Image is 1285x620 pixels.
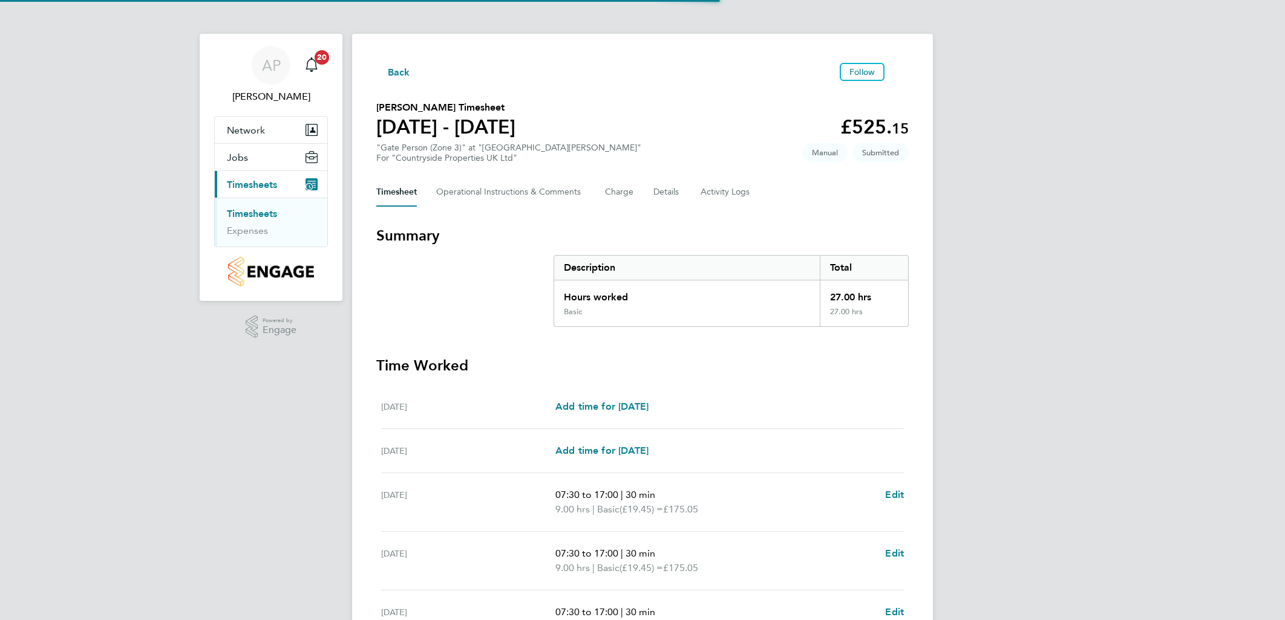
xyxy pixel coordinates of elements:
[214,257,328,286] a: Go to home page
[376,226,909,245] h3: Summary
[653,178,681,207] button: Details
[592,503,595,515] span: |
[388,65,410,80] span: Back
[820,307,908,326] div: 27.00 hrs
[555,444,649,458] a: Add time for [DATE]
[802,143,848,163] span: This timesheet was manually created.
[620,562,663,573] span: (£19.45) =
[852,143,909,163] span: This timesheet is Submitted.
[885,488,904,502] a: Edit
[701,178,751,207] button: Activity Logs
[376,115,515,139] h1: [DATE] - [DATE]
[849,66,875,77] span: Follow
[820,256,908,280] div: Total
[555,503,590,515] span: 9.00 hrs
[200,34,342,301] nav: Main navigation
[626,606,655,618] span: 30 min
[663,503,698,515] span: £175.05
[885,546,904,561] a: Edit
[262,57,281,73] span: AP
[621,606,623,618] span: |
[889,69,909,75] button: Timesheets Menu
[376,64,410,79] button: Back
[376,143,641,163] div: "Gate Person (Zone 3)" at "[GEOGRAPHIC_DATA][PERSON_NAME]"
[381,546,555,575] div: [DATE]
[597,561,620,575] span: Basic
[621,489,623,500] span: |
[820,280,908,307] div: 27.00 hrs
[626,489,655,500] span: 30 min
[227,124,265,136] span: Network
[263,315,296,326] span: Powered by
[597,502,620,517] span: Basic
[381,488,555,517] div: [DATE]
[299,46,324,85] a: 20
[381,399,555,414] div: [DATE]
[376,178,417,207] button: Timesheet
[555,606,618,618] span: 07:30 to 17:00
[263,325,296,335] span: Engage
[885,605,904,619] a: Edit
[436,178,586,207] button: Operational Instructions & Comments
[554,255,909,327] div: Summary
[214,46,328,104] a: AP[PERSON_NAME]
[215,144,327,170] button: Jobs
[215,171,327,198] button: Timesheets
[246,315,297,338] a: Powered byEngage
[376,153,641,163] div: For "Countryside Properties UK Ltd"
[555,399,649,414] a: Add time for [DATE]
[227,152,248,163] span: Jobs
[555,445,649,456] span: Add time for [DATE]
[840,63,884,81] button: Follow
[885,606,904,618] span: Edit
[564,307,582,317] div: Basic
[227,225,268,236] a: Expenses
[315,50,329,65] span: 20
[892,120,909,137] span: 15
[592,562,595,573] span: |
[554,256,820,280] div: Description
[214,89,328,104] span: Andy Pearce
[376,356,909,375] h3: Time Worked
[621,547,623,559] span: |
[228,257,313,286] img: countryside-properties-logo-retina.png
[381,444,555,458] div: [DATE]
[555,547,618,559] span: 07:30 to 17:00
[885,547,904,559] span: Edit
[840,115,909,138] app-decimal: £525.
[376,100,515,115] h2: [PERSON_NAME] Timesheet
[555,401,649,412] span: Add time for [DATE]
[227,179,277,190] span: Timesheets
[215,198,327,247] div: Timesheets
[554,280,820,307] div: Hours worked
[555,489,618,500] span: 07:30 to 17:00
[555,562,590,573] span: 9.00 hrs
[620,503,663,515] span: (£19.45) =
[215,117,327,143] button: Network
[663,562,698,573] span: £175.05
[885,489,904,500] span: Edit
[626,547,655,559] span: 30 min
[227,208,277,219] a: Timesheets
[605,178,634,207] button: Charge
